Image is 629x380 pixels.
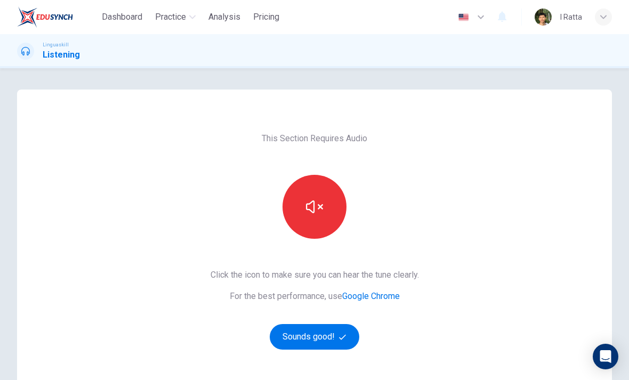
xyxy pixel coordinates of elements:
button: Practice [151,7,200,27]
span: This Section Requires Audio [262,132,367,145]
span: Analysis [208,11,240,23]
a: Google Chrome [342,291,400,301]
div: Open Intercom Messenger [593,344,618,369]
span: Pricing [253,11,279,23]
button: Analysis [204,7,245,27]
a: EduSynch logo [17,6,98,28]
button: Dashboard [98,7,147,27]
button: Sounds good! [270,324,359,350]
img: Profile picture [535,9,552,26]
img: en [457,13,470,21]
div: I Ratta [560,11,582,23]
span: Click the icon to make sure you can hear the tune clearly. [211,269,419,281]
span: For the best performance, use [211,290,419,303]
img: EduSynch logo [17,6,73,28]
span: Dashboard [102,11,142,23]
span: Practice [155,11,186,23]
span: Linguaskill [43,41,69,48]
button: Pricing [249,7,284,27]
h1: Listening [43,48,80,61]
